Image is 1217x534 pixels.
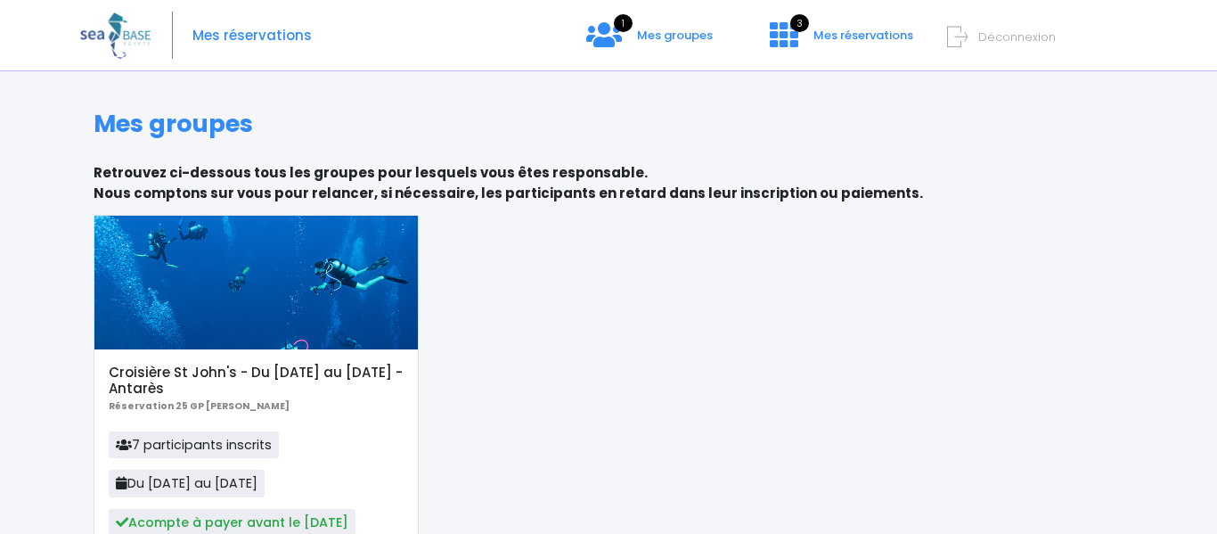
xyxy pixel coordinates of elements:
span: 1 [614,14,633,32]
p: Retrouvez ci-dessous tous les groupes pour lesquels vous êtes responsable. Nous comptons sur vous... [94,163,1123,203]
span: Déconnexion [978,29,1056,45]
h5: Croisière St John's - Du [DATE] au [DATE] - Antarès [109,365,404,397]
span: Mes réservations [813,27,913,44]
a: 1 Mes groupes [572,33,727,50]
span: Du [DATE] au [DATE] [109,470,265,497]
span: 3 [790,14,809,32]
h1: Mes groupes [94,110,1123,138]
span: 7 participants inscrits [109,431,279,458]
a: 3 Mes réservations [756,33,924,50]
span: Mes groupes [637,27,713,44]
b: Réservation 25 GP [PERSON_NAME] [109,399,290,413]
